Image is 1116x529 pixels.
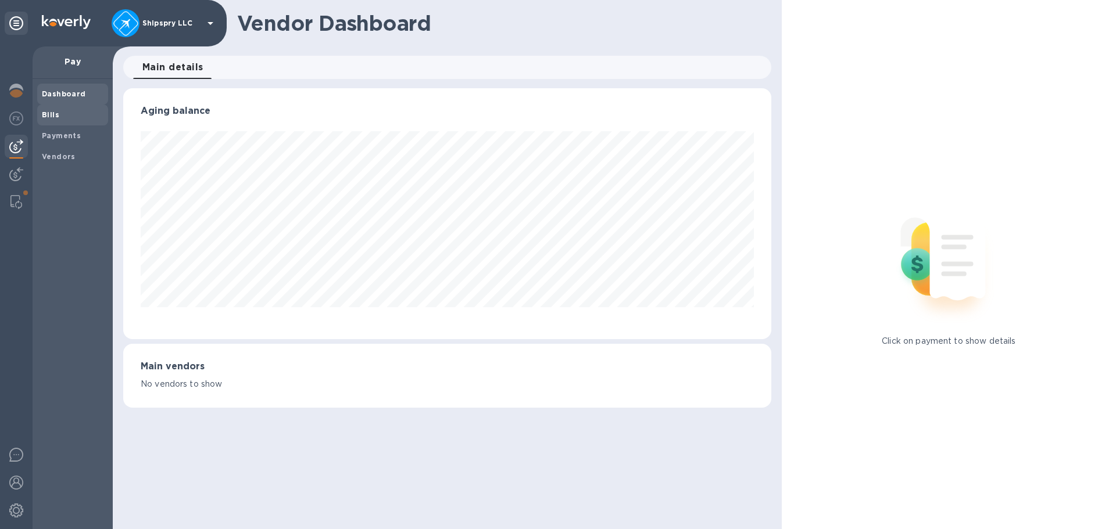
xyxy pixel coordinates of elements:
h3: Aging balance [141,106,754,117]
b: Bills [42,110,59,119]
img: Foreign exchange [9,111,23,125]
p: Shipspry LLC [142,19,201,27]
p: No vendors to show [141,378,754,390]
div: Unpin categories [5,12,28,35]
span: Main details [142,59,203,75]
b: Vendors [42,152,76,161]
p: Click on payment to show details [882,335,1015,347]
img: Logo [42,15,91,29]
p: Pay [42,56,103,67]
b: Dashboard [42,89,86,98]
b: Payments [42,131,81,140]
h3: Main vendors [141,361,754,372]
h1: Vendor Dashboard [237,11,763,35]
